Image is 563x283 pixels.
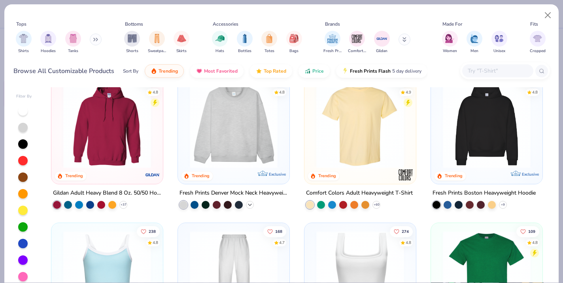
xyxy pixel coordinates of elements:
div: 4.8 [532,89,538,95]
button: filter button [261,31,277,54]
button: Price [299,64,330,78]
button: Top Rated [250,64,292,78]
span: Skirts [176,48,187,54]
div: Fits [530,21,538,28]
button: filter button [124,31,140,54]
img: e55d29c3-c55d-459c-bfd9-9b1c499ab3c6 [408,81,503,168]
img: Cropped Image [533,34,542,43]
div: filter for Totes [261,31,277,54]
div: Accessories [213,21,238,28]
div: filter for Hoodies [40,31,56,54]
span: Exclusive [521,172,538,177]
img: Bottles Image [240,34,249,43]
button: filter button [212,31,228,54]
button: Like [263,226,286,237]
img: Hats Image [215,34,225,43]
span: 5 day delivery [392,67,421,76]
button: filter button [348,31,366,54]
img: 029b8af0-80e6-406f-9fdc-fdf898547912 [312,81,408,168]
div: filter for Women [442,31,458,54]
img: Unisex Image [495,34,504,43]
img: most_fav.gif [196,68,202,74]
button: filter button [237,31,253,54]
img: Bags Image [289,34,298,43]
img: Gildan Image [376,33,388,45]
img: Gildan logo [145,167,161,183]
span: Hats [215,48,224,54]
img: trending.gif [151,68,157,74]
img: flash.gif [342,68,348,74]
div: Filter By [16,94,32,99]
img: Comfort Colors logo [398,167,414,183]
button: filter button [374,31,390,54]
span: 168 [275,229,282,233]
div: filter for Comfort Colors [348,31,366,54]
div: Gildan Adult Heavy Blend 8 Oz. 50/50 Hooded Sweatshirt [53,188,161,198]
span: Tanks [68,48,78,54]
div: 4.7 [279,240,285,246]
button: filter button [16,31,32,54]
button: filter button [491,31,507,54]
div: filter for Sweatpants [148,31,166,54]
div: Comfort Colors Adult Heavyweight T-Shirt [306,188,413,198]
span: Gildan [376,48,387,54]
button: filter button [323,31,342,54]
div: filter for Cropped [530,31,546,54]
button: Like [137,226,160,237]
img: TopRated.gif [256,68,262,74]
div: 4.9 [406,89,411,95]
div: 4.8 [406,240,411,246]
span: Fresh Prints Flash [350,68,391,74]
button: filter button [442,31,458,54]
button: filter button [174,31,189,54]
span: Bags [289,48,299,54]
span: Totes [264,48,274,54]
img: Hoodies Image [44,34,53,43]
div: 4.8 [532,240,538,246]
img: a90f7c54-8796-4cb2-9d6e-4e9644cfe0fe [281,81,377,168]
div: filter for Shirts [16,31,32,54]
img: Skirts Image [177,34,186,43]
span: Comfort Colors [348,48,366,54]
span: Exclusive [269,172,286,177]
button: Most Favorited [190,64,244,78]
span: Hoodies [41,48,56,54]
button: Like [390,226,413,237]
div: Tops [16,21,26,28]
img: Women Image [445,34,454,43]
div: filter for Gildan [374,31,390,54]
span: Men [470,48,478,54]
div: Fresh Prints Boston Heavyweight Hoodie [433,188,536,198]
div: filter for Tanks [65,31,81,54]
div: 4.8 [279,89,285,95]
img: Sweatpants Image [153,34,161,43]
img: Tanks Image [69,34,77,43]
div: Bottoms [125,21,143,28]
span: 238 [149,229,156,233]
button: filter button [286,31,302,54]
span: 109 [528,229,535,233]
div: filter for Bottles [237,31,253,54]
span: + 9 [501,202,505,207]
div: filter for Men [467,31,482,54]
input: Try "T-Shirt" [467,66,528,75]
button: filter button [467,31,482,54]
img: Comfort Colors Image [351,33,363,45]
span: Fresh Prints [323,48,342,54]
div: filter for Skirts [174,31,189,54]
img: Fresh Prints Image [327,33,338,45]
button: filter button [40,31,56,54]
span: Women [443,48,457,54]
span: Cropped [530,48,546,54]
div: filter for Fresh Prints [323,31,342,54]
div: filter for Shorts [124,31,140,54]
div: 4.8 [153,240,159,246]
span: Shorts [126,48,138,54]
button: Trending [145,64,184,78]
div: Browse All Customizable Products [13,66,114,76]
img: Men Image [470,34,479,43]
button: Close [540,8,555,23]
span: Unisex [493,48,505,54]
img: Shirts Image [19,34,28,43]
span: Trending [159,68,178,74]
